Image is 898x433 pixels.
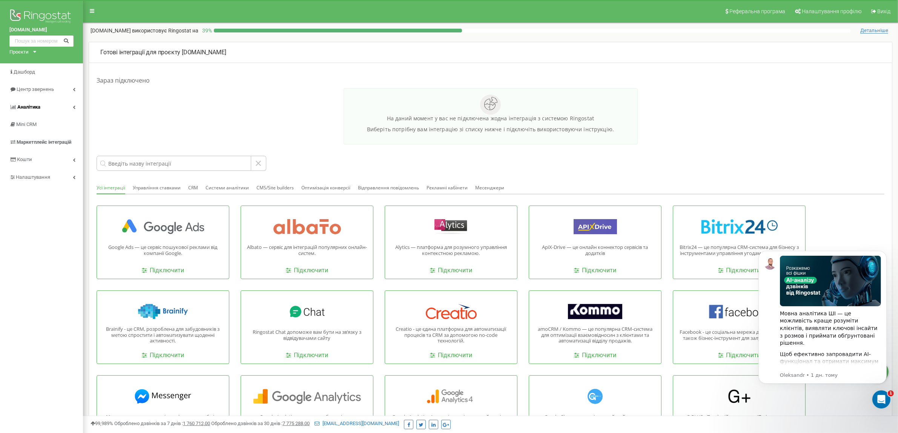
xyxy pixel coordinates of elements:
[256,182,294,193] button: CMS/Site builders
[430,266,472,275] a: Підключити
[198,27,214,34] p: 39 %
[16,121,37,127] span: Mini CRM
[286,266,328,275] a: Підключити
[247,329,367,341] p: Ringostat Chat допоможе вам бути на звʼязку з відвідувачами сайту
[430,351,472,360] a: Підключити
[17,104,40,110] span: Аналiтика
[247,414,367,426] p: Google Analytics - система веб-аналітики, призначена для аналізу онлайн-конверсій.
[9,26,74,34] a: [DOMAIN_NAME]
[9,49,29,56] div: Проєкти
[9,8,74,26] img: Ringostat logo
[877,8,890,14] span: Вихід
[344,126,637,133] p: Виберіть потрібну вам інтеграцію зі списку нижче і підключіть використовуючи інструкцію.
[211,421,310,426] span: Оброблено дзвінків за 30 днів :
[535,326,655,344] p: amoCRM / Kommo — це популярна CRM-система для оптимізації взаємовідносин з клієнтами та автоматиз...
[860,28,888,34] span: Детальніше
[282,421,310,426] u: 7 775 288,00
[132,28,198,34] span: використовує Ringostat на
[718,266,760,275] a: Підключити
[574,351,616,360] a: Підключити
[142,266,184,275] a: Підключити
[16,174,50,180] span: Налаштування
[535,414,655,426] p: GombaShop - це торгівельний майданчик з конструктором сайтів та інтернет-магазинів.
[17,157,32,162] span: Кошти
[872,390,890,408] iframe: Intercom live chat
[9,35,74,47] input: Пошук за номером
[142,351,184,360] a: Підключити
[17,139,71,145] span: Маркетплейс інтеграцій
[103,244,223,256] p: Google Ads — це сервіс пошукової реклами від компанії Google.
[358,182,419,193] button: Відправлення повідомлень
[103,326,223,344] p: Brainify - це CRM, розроблена для забудовників з метою спростити і автоматизувати щоденні активно...
[427,182,468,193] button: Рекламні кабінети
[133,182,181,193] button: Управління ставками
[97,182,125,194] button: Усі інтеграції
[391,244,511,256] p: Alytics — платформа для розумного управління контекстною рекламою.
[315,421,399,426] a: [EMAIL_ADDRESS][DOMAIN_NAME]
[718,351,760,360] a: Підключити
[91,27,198,34] p: [DOMAIN_NAME]
[100,48,881,57] p: [DOMAIN_NAME]
[97,156,251,171] input: Введіть назву інтеграції
[206,182,249,193] button: Системи аналітики
[475,182,504,193] button: Месенджери
[183,421,210,426] u: 1 760 712,00
[91,421,113,426] span: 99,989%
[747,239,898,413] iframe: Intercom notifications повідомлення
[802,8,861,14] span: Налаштування профілю
[17,86,54,92] span: Центр звернень
[679,414,800,426] p: G-PLUS - Професійне галузеве IT-рішення для забудовників.
[391,326,511,344] p: Creatio - це єдина платформа для автоматизації процесів та CRM за допомогою no-code технологій.
[100,49,180,56] span: Готові інтеграції для проєкту
[574,266,616,275] a: Підключити
[97,76,884,84] h1: Зараз підключено
[888,390,894,396] span: 1
[679,329,800,341] p: Facebook - це соціальна мережа для спілкування, а також бізнес-інструмент для залучення клієнтів.
[301,182,350,193] button: Оптимізація конверсії
[114,421,210,426] span: Оброблено дзвінків за 7 днів :
[535,244,655,256] p: ApiX-Drive — це онлайн коннектор сервісів та додатків
[729,8,785,14] span: Реферальна програма
[188,182,198,193] button: CRM
[679,244,800,256] p: Bitrix24 — це популярна CRM-система для бізнесу з інструментами управління угодами та проєктами.
[103,414,223,426] p: Messenger — це додаток і платформа для обміну сповіщеннями, розроблене компанією Facebook.
[344,115,637,122] p: На даний момент у вас не підключена жодна інтеграція з системою Ringostat
[247,244,367,256] p: Albato — сервіс для інтеграцій популярних онлайн-систем.
[391,414,511,426] p: Google Analytics 4 – сервіс аналітики, який вимірює трафік і взаємодію на веб-сайтах.
[286,351,328,360] a: Підключити
[14,69,35,75] span: Дашборд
